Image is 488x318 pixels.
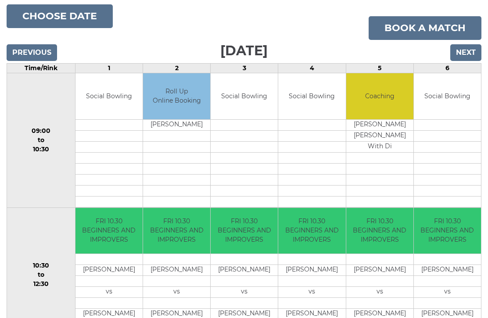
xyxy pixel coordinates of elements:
[7,44,57,61] input: Previous
[143,287,210,298] td: vs
[346,208,413,254] td: FRI 10.30 BEGINNERS AND IMPROVERS
[278,265,345,276] td: [PERSON_NAME]
[143,73,210,119] td: Roll Up Online Booking
[450,44,481,61] input: Next
[346,130,413,141] td: [PERSON_NAME]
[414,287,481,298] td: vs
[211,265,278,276] td: [PERSON_NAME]
[75,287,143,298] td: vs
[414,265,481,276] td: [PERSON_NAME]
[143,265,210,276] td: [PERSON_NAME]
[75,265,143,276] td: [PERSON_NAME]
[346,64,413,73] td: 5
[7,64,75,73] td: Time/Rink
[346,73,413,119] td: Coaching
[413,64,481,73] td: 6
[7,4,113,28] button: Choose date
[75,208,143,254] td: FRI 10.30 BEGINNERS AND IMPROVERS
[278,287,345,298] td: vs
[143,119,210,130] td: [PERSON_NAME]
[346,287,413,298] td: vs
[211,73,278,119] td: Social Bowling
[211,208,278,254] td: FRI 10.30 BEGINNERS AND IMPROVERS
[278,64,346,73] td: 4
[346,265,413,276] td: [PERSON_NAME]
[369,16,481,40] a: Book a match
[143,64,210,73] td: 2
[346,119,413,130] td: [PERSON_NAME]
[7,73,75,208] td: 09:00 to 10:30
[414,73,481,119] td: Social Bowling
[278,208,345,254] td: FRI 10.30 BEGINNERS AND IMPROVERS
[346,141,413,152] td: With Di
[211,287,278,298] td: vs
[211,64,278,73] td: 3
[143,208,210,254] td: FRI 10.30 BEGINNERS AND IMPROVERS
[414,208,481,254] td: FRI 10.30 BEGINNERS AND IMPROVERS
[75,73,143,119] td: Social Bowling
[75,64,143,73] td: 1
[278,73,345,119] td: Social Bowling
